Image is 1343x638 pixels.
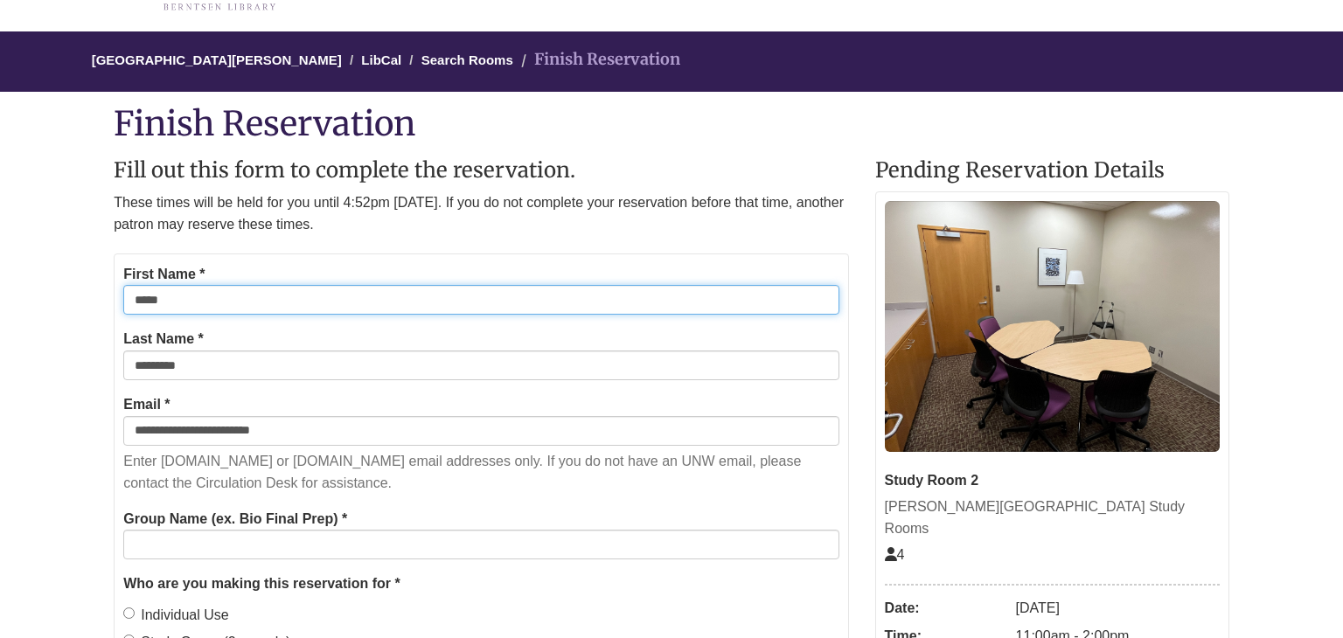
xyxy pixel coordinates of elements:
a: [GEOGRAPHIC_DATA][PERSON_NAME] [92,52,342,67]
label: Group Name (ex. Bio Final Prep) * [123,508,347,531]
p: These times will be held for you until 4:52pm [DATE]. If you do not complete your reservation bef... [114,191,848,236]
p: Enter [DOMAIN_NAME] or [DOMAIN_NAME] email addresses only. If you do not have an UNW email, pleas... [123,450,839,495]
nav: Breadcrumb [114,31,1229,92]
dd: [DATE] [1016,594,1220,622]
label: Individual Use [123,604,229,627]
div: Study Room 2 [885,469,1220,492]
img: Study Room 2 [885,201,1220,453]
input: Individual Use [123,607,135,619]
legend: Who are you making this reservation for * [123,572,839,595]
label: Last Name * [123,328,204,350]
dt: Date: [885,594,1007,622]
span: The capacity of this space [885,547,905,562]
div: [PERSON_NAME][GEOGRAPHIC_DATA] Study Rooms [885,496,1220,540]
label: First Name * [123,263,205,286]
h2: Pending Reservation Details [875,159,1229,182]
label: Email * [123,393,170,416]
a: Search Rooms [421,52,513,67]
h1: Finish Reservation [114,105,1229,142]
h2: Fill out this form to complete the reservation. [114,159,848,182]
a: LibCal [361,52,401,67]
li: Finish Reservation [517,47,680,73]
